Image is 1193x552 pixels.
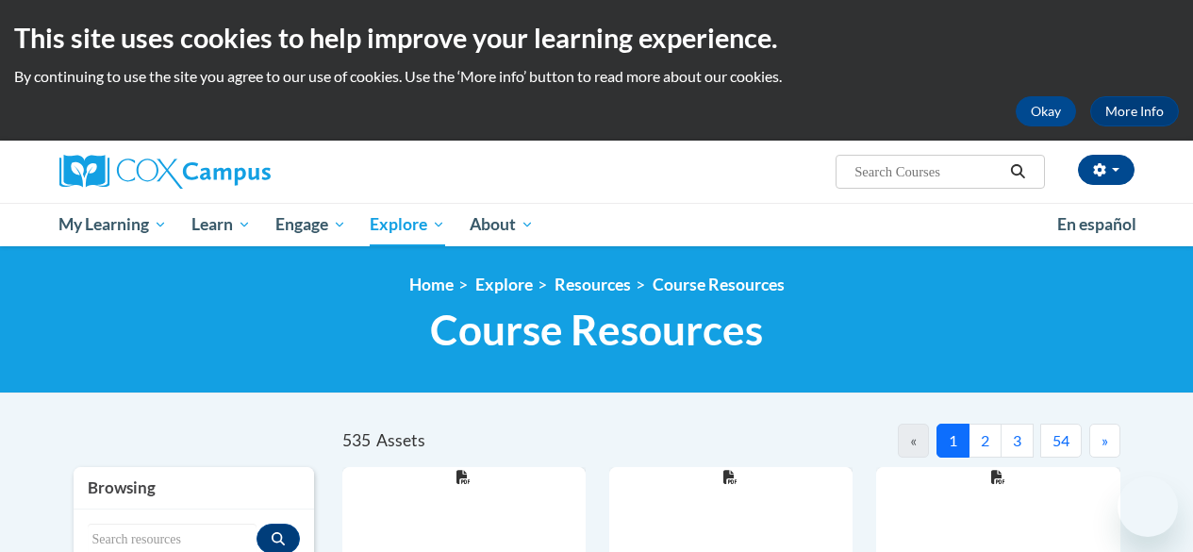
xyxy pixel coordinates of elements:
span: Assets [376,430,425,450]
button: Next [1089,424,1120,458]
a: Home [409,275,454,294]
span: Learn [191,213,251,236]
button: Account Settings [1078,155,1135,185]
a: Cox Campus [59,155,399,189]
span: 535 [342,430,371,450]
a: About [457,203,546,246]
a: Course Resources [653,275,785,294]
button: 2 [969,424,1002,458]
span: Course Resources [430,305,763,355]
span: En español [1057,214,1136,234]
a: Explore [357,203,457,246]
a: Resources [555,275,631,294]
p: By continuing to use the site you agree to our use of cookies. Use the ‘More info’ button to read... [14,66,1179,87]
button: Search [1003,160,1032,183]
h2: This site uses cookies to help improve your learning experience. [14,19,1179,57]
iframe: Button to launch messaging window [1118,477,1178,537]
a: Explore [475,275,533,294]
input: Search Courses [853,160,1003,183]
a: En español [1045,205,1149,244]
button: Okay [1016,96,1076,126]
button: 3 [1001,424,1034,458]
span: About [470,213,534,236]
div: Main menu [45,203,1149,246]
button: 54 [1040,424,1082,458]
a: More Info [1090,96,1179,126]
nav: Pagination Navigation [731,424,1120,458]
img: Cox Campus [59,155,271,189]
span: Engage [275,213,346,236]
h3: Browsing [88,477,300,499]
button: 1 [936,424,969,458]
span: My Learning [58,213,167,236]
a: Learn [179,203,263,246]
a: My Learning [47,203,180,246]
span: Explore [370,213,445,236]
a: Engage [263,203,358,246]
